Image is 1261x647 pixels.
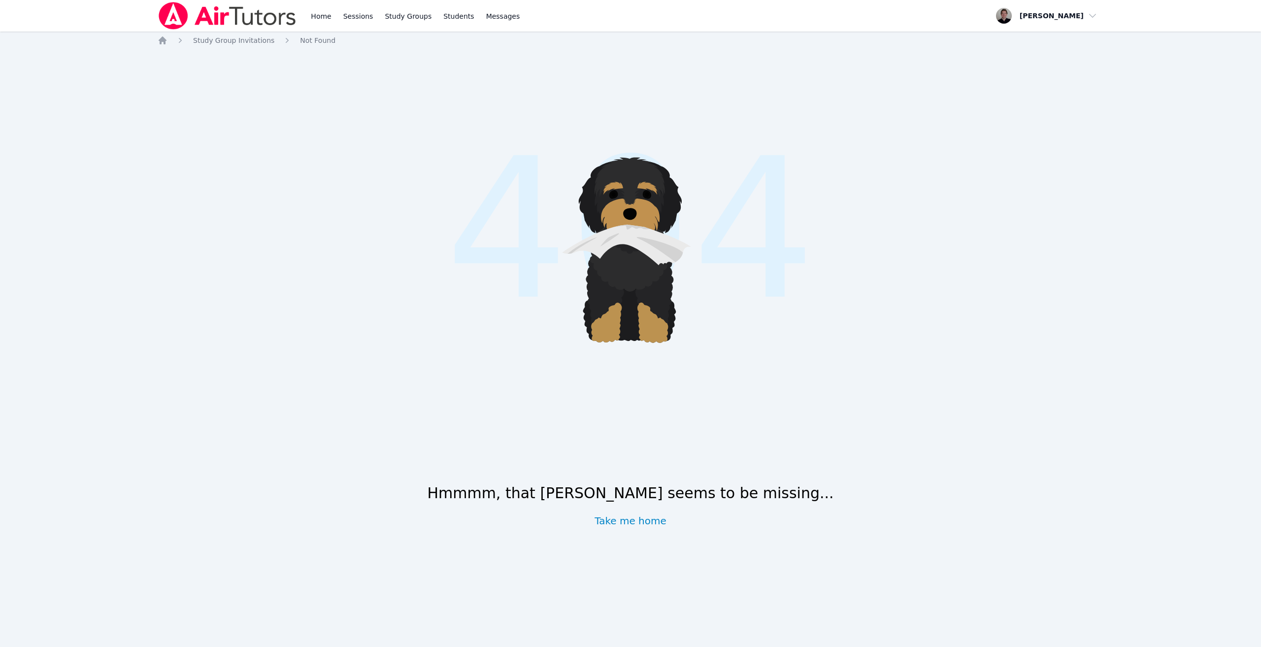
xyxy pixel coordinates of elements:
[158,35,1103,45] nav: Breadcrumb
[445,84,816,375] span: 404
[486,11,520,21] span: Messages
[427,484,833,502] h1: Hmmmm, that [PERSON_NAME] seems to be missing...
[193,36,274,44] span: Study Group Invitations
[193,35,274,45] a: Study Group Invitations
[300,36,335,44] span: Not Found
[300,35,335,45] a: Not Found
[158,2,297,30] img: Air Tutors
[595,514,666,528] a: Take me home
